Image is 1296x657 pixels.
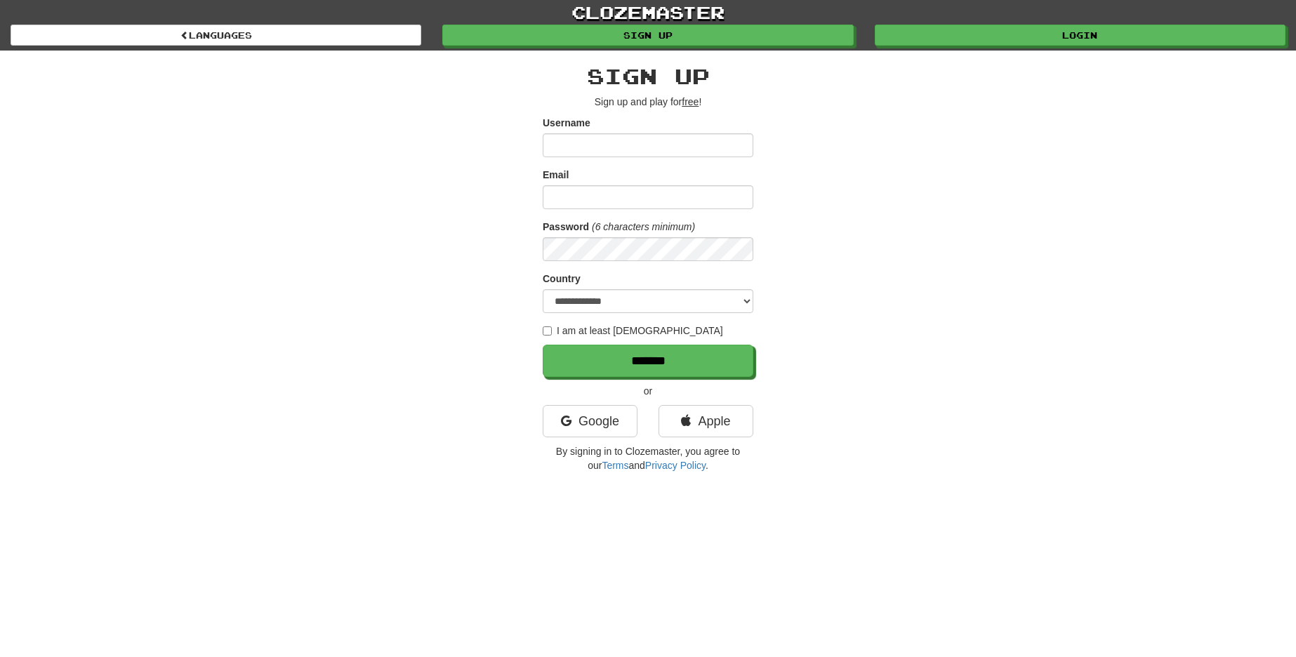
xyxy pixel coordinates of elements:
[645,460,706,471] a: Privacy Policy
[442,25,853,46] a: Sign up
[543,444,753,472] p: By signing in to Clozemaster, you agree to our and .
[543,95,753,109] p: Sign up and play for !
[543,324,723,338] label: I am at least [DEMOGRAPHIC_DATA]
[602,460,628,471] a: Terms
[543,272,581,286] label: Country
[682,96,699,107] u: free
[592,221,695,232] em: (6 characters minimum)
[543,168,569,182] label: Email
[875,25,1285,46] a: Login
[543,405,637,437] a: Google
[11,25,421,46] a: Languages
[543,116,590,130] label: Username
[659,405,753,437] a: Apple
[543,384,753,398] p: or
[543,65,753,88] h2: Sign up
[543,326,552,336] input: I am at least [DEMOGRAPHIC_DATA]
[543,220,589,234] label: Password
